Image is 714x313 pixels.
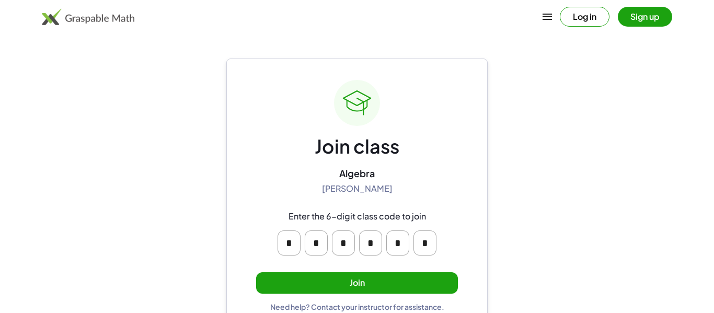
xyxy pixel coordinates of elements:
div: Need help? Contact your instructor for assistance. [270,302,444,311]
button: Sign up [618,7,672,27]
button: Join [256,272,458,294]
div: Algebra [339,167,375,179]
div: Enter the 6-digit class code to join [289,211,426,222]
button: Log in [560,7,609,27]
div: [PERSON_NAME] [322,183,393,194]
div: Join class [315,134,399,159]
